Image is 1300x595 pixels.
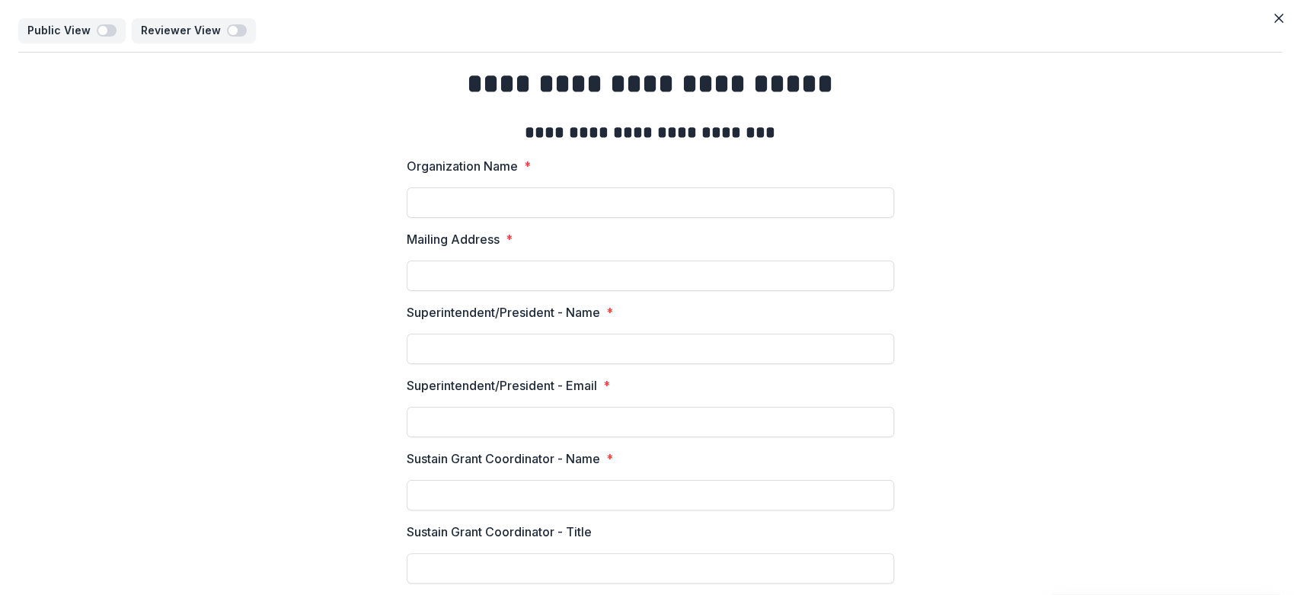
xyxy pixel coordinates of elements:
p: Sustain Grant Coordinator - Name [407,449,600,468]
button: Close [1266,6,1291,30]
p: Sustain Grant Coordinator - Title [407,523,592,541]
p: Reviewer View [141,24,227,37]
p: Mailing Address [407,230,500,248]
p: Superintendent/President - Email [407,376,597,395]
p: Organization Name [407,157,518,175]
button: Reviewer View [132,18,256,43]
button: Public View [18,18,126,43]
p: Superintendent/President - Name [407,303,600,321]
p: Public View [27,24,97,37]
